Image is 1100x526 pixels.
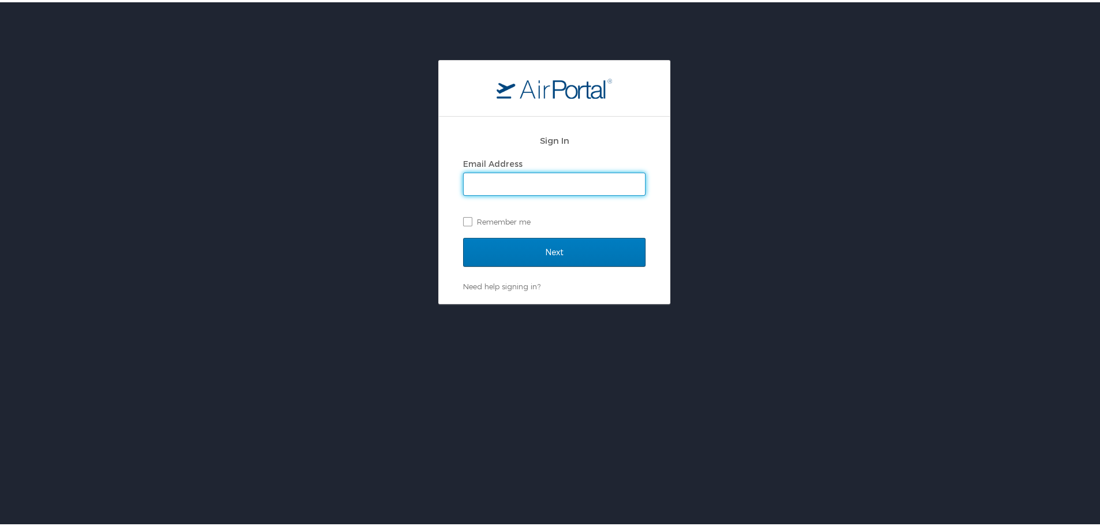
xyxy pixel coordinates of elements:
input: Next [463,236,646,264]
label: Remember me [463,211,646,228]
img: logo [497,76,612,96]
h2: Sign In [463,132,646,145]
label: Email Address [463,156,523,166]
a: Need help signing in? [463,279,540,289]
